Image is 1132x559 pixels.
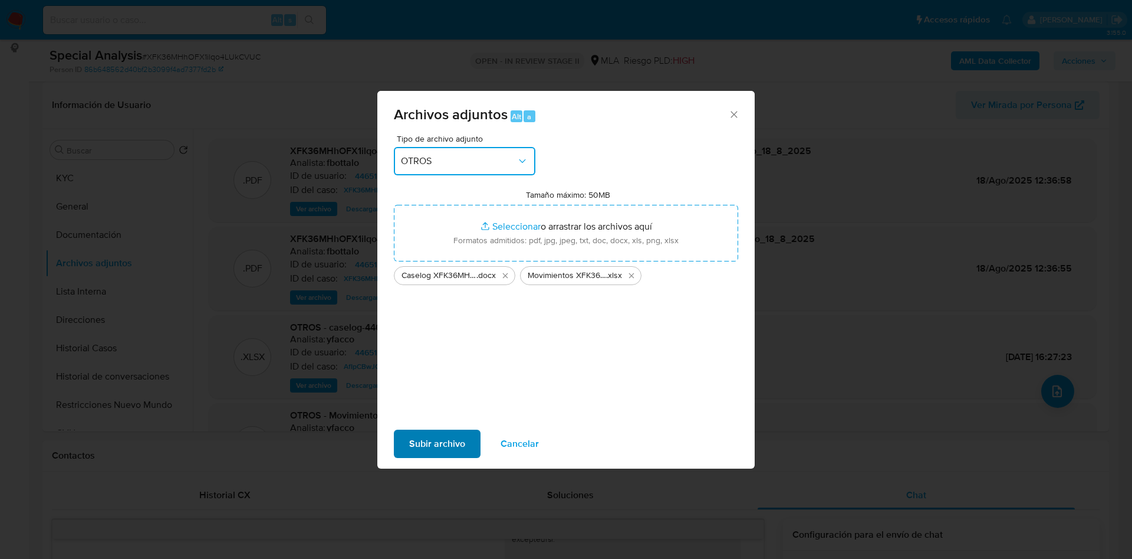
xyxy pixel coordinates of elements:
span: .xlsx [606,270,622,282]
span: Caselog XFK36MHhOFX1ilqo4LUkCVUC_2025_08_18_13_44_28 [402,270,476,282]
button: Cancelar [485,430,554,458]
button: OTROS [394,147,535,175]
ul: Archivos seleccionados [394,261,738,285]
button: Eliminar Caselog XFK36MHhOFX1ilqo4LUkCVUC_2025_08_18_13_44_28.docx [498,269,512,283]
span: Archivos adjuntos [394,104,508,125]
span: a [527,111,531,122]
span: Tipo de archivo adjunto [397,135,538,143]
span: .docx [476,270,496,282]
span: Movimientos XFK36MHhOFX1ilqo4LUkCVUC_2025_08_18_13_44_28 [528,270,606,282]
span: Cancelar [501,431,539,457]
span: Alt [512,111,521,122]
button: Eliminar Movimientos XFK36MHhOFX1ilqo4LUkCVUC_2025_08_18_13_44_28.xlsx [624,269,639,283]
span: Subir archivo [409,431,465,457]
button: Subir archivo [394,430,481,458]
span: OTROS [401,155,516,167]
label: Tamaño máximo: 50MB [526,189,610,200]
button: Cerrar [728,109,739,119]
